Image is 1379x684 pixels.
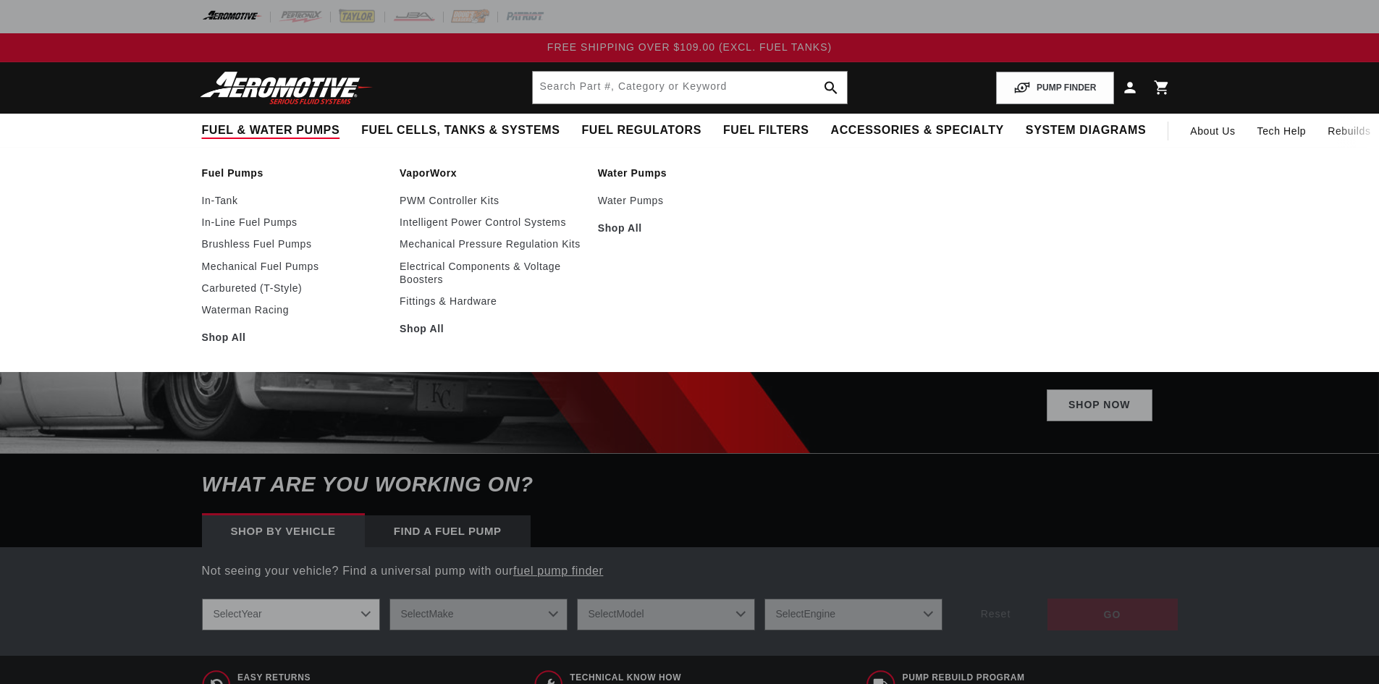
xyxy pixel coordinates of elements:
[598,194,782,207] a: Water Pumps
[202,282,386,295] a: Carbureted (T-Style)
[723,123,809,138] span: Fuel Filters
[1190,125,1235,137] span: About Us
[400,216,583,229] a: Intelligent Power Control Systems
[202,216,386,229] a: In-Line Fuel Pumps
[400,194,583,207] a: PWM Controller Kits
[202,194,386,207] a: In-Tank
[365,515,531,547] div: Find a Fuel Pump
[1015,114,1157,148] summary: System Diagrams
[570,114,712,148] summary: Fuel Regulators
[1328,123,1370,139] span: Rebuilds
[1179,114,1246,148] a: About Us
[577,599,755,630] select: Model
[581,123,701,138] span: Fuel Regulators
[389,599,568,630] select: Make
[361,123,560,138] span: Fuel Cells, Tanks & Systems
[533,72,847,104] input: Search by Part Number, Category or Keyword
[400,237,583,250] a: Mechanical Pressure Regulation Kits
[534,193,1152,375] h2: SHOP BEST SELLING FUEL DELIVERY
[815,72,847,104] button: search button
[202,123,340,138] span: Fuel & Water Pumps
[570,672,783,684] span: Technical Know How
[513,565,603,577] a: fuel pump finder
[166,454,1214,515] h6: What are you working on?
[547,41,832,53] span: FREE SHIPPING OVER $109.00 (EXCL. FUEL TANKS)
[598,166,782,180] a: Water Pumps
[196,71,377,105] img: Aeromotive
[202,515,365,547] div: Shop by vehicle
[350,114,570,148] summary: Fuel Cells, Tanks & Systems
[831,123,1004,138] span: Accessories & Specialty
[764,599,942,630] select: Engine
[903,672,1167,684] span: Pump Rebuild program
[598,221,782,235] a: Shop All
[400,322,583,335] a: Shop All
[202,260,386,273] a: Mechanical Fuel Pumps
[400,260,583,286] a: Electrical Components & Voltage Boosters
[712,114,820,148] summary: Fuel Filters
[202,166,386,180] a: Fuel Pumps
[400,166,583,180] a: VaporWorx
[820,114,1015,148] summary: Accessories & Specialty
[1257,123,1307,139] span: Tech Help
[996,72,1113,104] button: PUMP FINDER
[202,599,380,630] select: Year
[202,303,386,316] a: Waterman Racing
[191,114,351,148] summary: Fuel & Water Pumps
[237,672,386,684] span: Easy Returns
[202,562,1178,580] p: Not seeing your vehicle? Find a universal pump with our
[1026,123,1146,138] span: System Diagrams
[1247,114,1317,148] summary: Tech Help
[400,295,583,308] a: Fittings & Hardware
[1047,389,1152,422] a: Shop Now
[202,237,386,250] a: Brushless Fuel Pumps
[202,331,386,344] a: Shop All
